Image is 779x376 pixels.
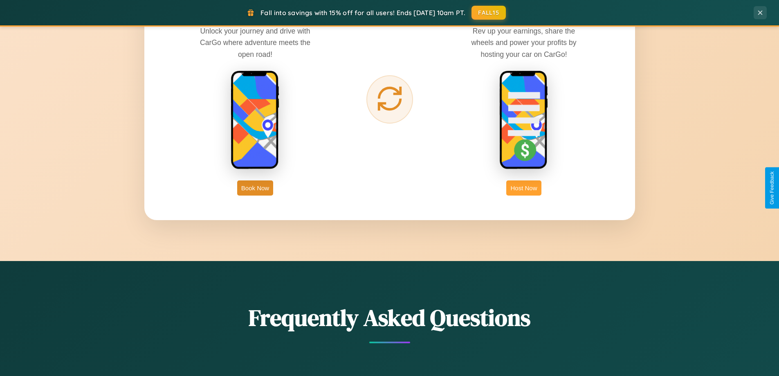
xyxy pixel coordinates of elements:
p: Rev up your earnings, share the wheels and power your profits by hosting your car on CarGo! [462,25,585,60]
img: rent phone [231,70,280,170]
p: Unlock your journey and drive with CarGo where adventure meets the open road! [194,25,317,60]
button: FALL15 [471,6,506,20]
img: host phone [499,70,548,170]
h2: Frequently Asked Questions [144,302,635,333]
button: Book Now [237,180,273,196]
div: Give Feedback [769,171,775,205]
button: Host Now [506,180,541,196]
span: Fall into savings with 15% off for all users! Ends [DATE] 10am PT. [260,9,465,17]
